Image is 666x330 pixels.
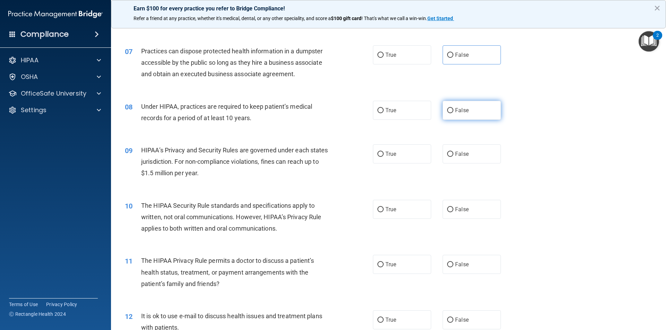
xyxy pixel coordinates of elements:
[134,5,643,12] p: Earn $100 for every practice you refer to Bridge Compliance!
[427,16,453,21] strong: Get Started
[447,207,453,212] input: False
[46,301,77,308] a: Privacy Policy
[8,56,101,64] a: HIPAA
[455,206,469,213] span: False
[20,29,69,39] h4: Compliance
[9,301,38,308] a: Terms of Use
[21,73,38,81] p: OSHA
[125,103,133,111] span: 08
[125,202,133,210] span: 10
[125,146,133,155] span: 09
[455,316,469,323] span: False
[385,316,396,323] span: True
[8,106,101,114] a: Settings
[141,146,328,177] span: HIPAA’s Privacy and Security Rules are governed under each states jurisdiction. For non-complianc...
[427,16,454,21] a: Get Started
[8,73,101,81] a: OSHA
[377,108,384,113] input: True
[141,202,321,232] span: The HIPAA Security Rule standards and specifications apply to written, not oral communications. H...
[8,89,101,98] a: OfficeSafe University
[377,152,384,157] input: True
[385,261,396,268] span: True
[21,106,46,114] p: Settings
[455,261,469,268] span: False
[639,31,659,52] button: Open Resource Center, 2 new notifications
[447,152,453,157] input: False
[9,311,66,318] span: Ⓒ Rectangle Health 2024
[455,107,469,114] span: False
[377,318,384,323] input: True
[361,16,427,21] span: ! That's what we call a win-win.
[331,16,361,21] strong: $100 gift card
[134,16,331,21] span: Refer a friend at any practice, whether it's medical, dental, or any other speciality, and score a
[385,107,396,114] span: True
[125,257,133,265] span: 11
[141,103,312,122] span: Under HIPAA, practices are required to keep patient’s medical records for a period of at least 10...
[377,53,384,58] input: True
[385,52,396,58] span: True
[21,56,39,64] p: HIPAA
[377,262,384,267] input: True
[125,312,133,321] span: 12
[385,151,396,157] span: True
[141,257,314,287] span: The HIPAA Privacy Rule permits a doctor to discuss a patient’s health status, treatment, or payme...
[455,151,469,157] span: False
[377,207,384,212] input: True
[447,318,453,323] input: False
[447,108,453,113] input: False
[125,47,133,56] span: 07
[141,47,323,78] span: Practices can dispose protected health information in a dumpster accessible by the public so long...
[21,89,86,98] p: OfficeSafe University
[656,35,659,44] div: 2
[654,2,660,14] button: Close
[455,52,469,58] span: False
[447,53,453,58] input: False
[8,7,103,21] img: PMB logo
[385,206,396,213] span: True
[447,262,453,267] input: False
